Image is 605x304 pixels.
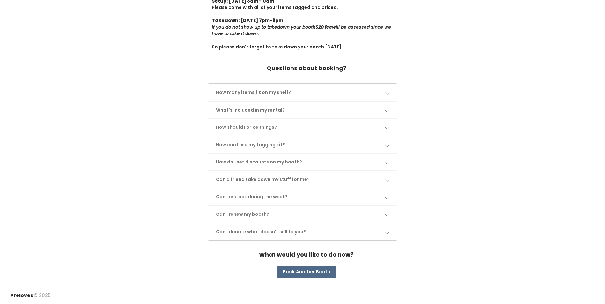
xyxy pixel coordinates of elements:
[212,17,284,24] b: Takedown: [DATE] 7pm-8pm.
[208,136,397,153] a: How can I use my tagging kit?
[208,223,397,240] a: Can I donate what doesn't sell to you?
[208,84,397,101] a: How many items fit on my shelf?
[259,248,354,261] h4: What would you like to do now?
[208,102,397,119] a: What's included in my rental?
[208,188,397,205] a: Can I restock during the week?
[208,171,397,188] a: Can a friend take down my stuff for me?
[267,62,346,75] h4: Questions about booking?
[10,287,51,299] div: © 2025
[212,24,391,37] i: If you do not show up to takedown your booth will be assessed since we have to take it down.
[208,154,397,170] a: How do I set discounts on my booth?
[315,24,332,30] b: $20 fee
[208,119,397,136] a: How should I price things?
[277,266,336,278] button: Book Another Booth
[10,292,34,299] span: Preloved
[208,206,397,223] a: Can I renew my booth?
